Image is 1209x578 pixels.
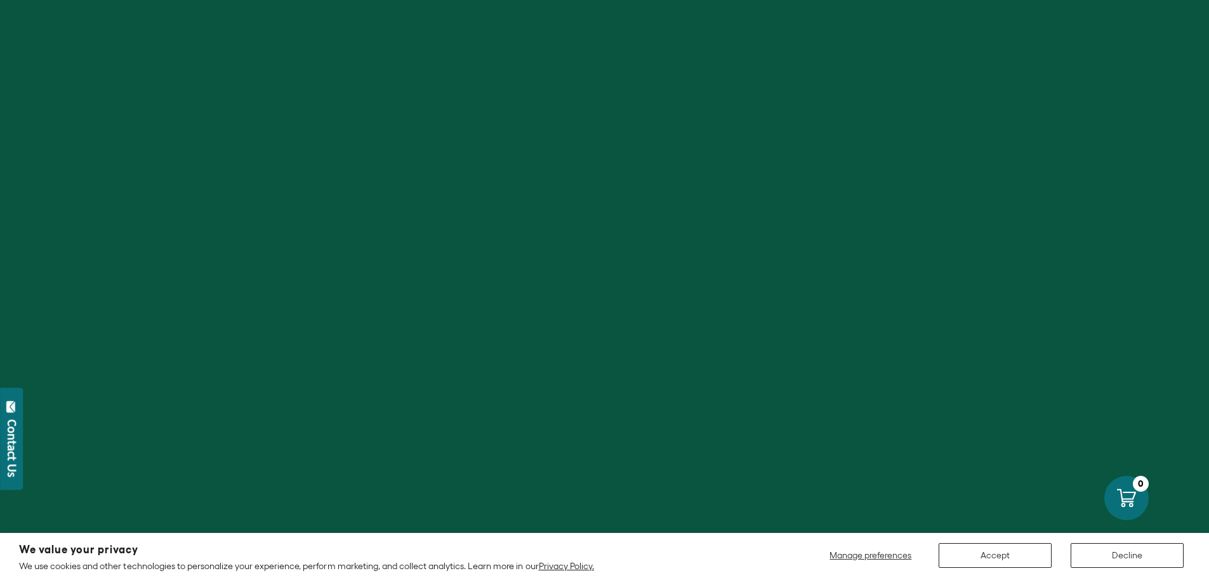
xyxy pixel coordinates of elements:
[539,561,594,571] a: Privacy Policy.
[6,419,18,477] div: Contact Us
[822,543,920,568] button: Manage preferences
[19,560,594,572] p: We use cookies and other technologies to personalize your experience, perform marketing, and coll...
[1071,543,1184,568] button: Decline
[19,544,594,555] h2: We value your privacy
[1133,476,1149,492] div: 0
[829,550,911,560] span: Manage preferences
[939,543,1052,568] button: Accept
